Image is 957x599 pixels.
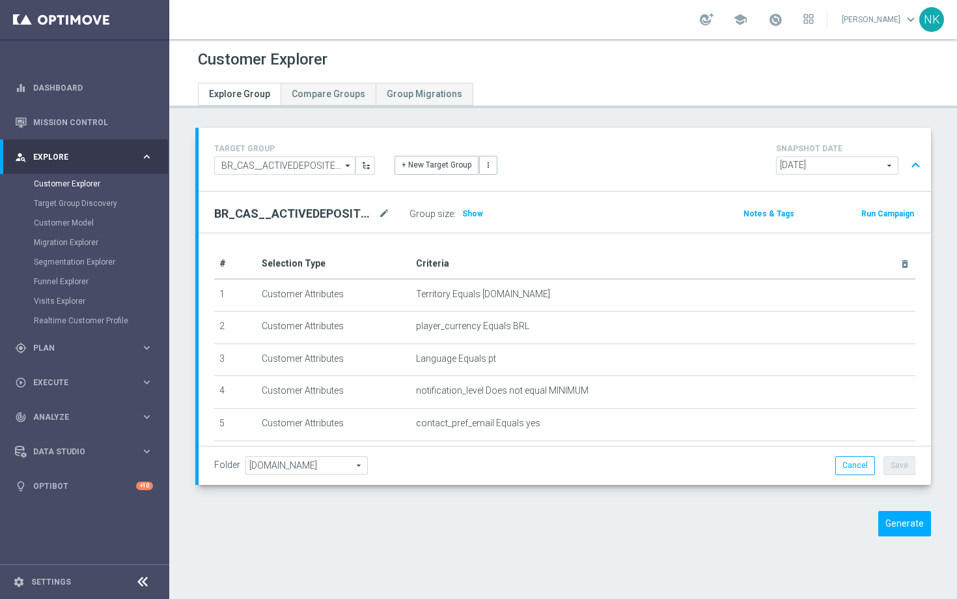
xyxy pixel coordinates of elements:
td: 1 [214,279,257,312]
div: +10 [136,482,153,490]
span: contact_pref_email Equals yes [416,418,540,429]
a: [PERSON_NAME]keyboard_arrow_down [840,10,919,29]
i: equalizer [15,82,27,94]
div: Target Group Discovery [34,194,168,213]
i: keyboard_arrow_right [141,151,153,163]
button: lightbulb Optibot +10 [14,481,154,491]
button: Mission Control [14,117,154,128]
td: Customer Attributes [257,343,411,376]
span: Criteria [416,258,449,269]
td: 6 [214,441,257,473]
div: Realtime Customer Profile [34,311,168,330]
label: Group size [409,209,454,220]
span: player_currency Equals BRL [416,321,529,332]
button: Run Campaign [860,207,915,221]
td: Customer Attributes [257,279,411,312]
span: school [733,12,747,27]
h4: TARGET GROUP [214,144,375,153]
label: : [454,209,456,220]
div: Customer Model [34,213,168,233]
i: keyboard_arrow_right [141,376,153,388]
span: Show [462,209,483,218]
a: Mission Control [33,105,153,139]
td: 2 [214,312,257,344]
a: Realtime Customer Profile [34,315,135,326]
button: play_circle_outline Execute keyboard_arrow_right [14,377,154,388]
span: Compare Groups [292,89,365,99]
td: Customer Attributes [257,376,411,409]
i: keyboard_arrow_right [141,411,153,423]
button: track_changes Analyze keyboard_arrow_right [14,412,154,422]
td: Customer Attributes [257,441,411,473]
span: Execute [33,379,141,387]
a: Dashboard [33,70,153,105]
i: delete_forever [900,259,910,269]
i: play_circle_outline [15,377,27,388]
div: Segmentation Explorer [34,252,168,272]
span: Data Studio [33,448,141,456]
th: Selection Type [257,249,411,279]
div: Visits Explorer [34,291,168,311]
button: expand_less [906,153,925,178]
a: Segmentation Explorer [34,257,135,267]
button: more_vert [479,156,497,174]
span: Explore [33,153,141,161]
a: Funnel Explorer [34,276,135,287]
div: Funnel Explorer [34,272,168,291]
div: Customer Explorer [34,174,168,194]
td: 5 [214,408,257,441]
i: more_vert [484,160,493,169]
a: Migration Explorer [34,237,135,248]
div: NK [919,7,944,32]
h1: Customer Explorer [198,50,327,69]
i: person_search [15,151,27,163]
i: arrow_drop_down [342,157,355,174]
button: gps_fixed Plan keyboard_arrow_right [14,343,154,353]
span: notification_level Does not equal MINIMUM [416,385,589,396]
span: Plan [33,344,141,352]
div: Mission Control [15,105,153,139]
i: mode_edit [378,206,390,222]
label: Folder [214,460,240,471]
a: Settings [31,578,71,586]
div: Explore [15,151,141,163]
button: person_search Explore keyboard_arrow_right [14,152,154,162]
a: Visits Explorer [34,296,135,306]
a: Optibot [33,469,136,503]
td: 4 [214,376,257,409]
div: Migration Explorer [34,233,168,252]
i: track_changes [15,411,27,423]
button: Save [883,456,915,475]
button: Notes & Tags [742,207,796,221]
button: Generate [878,511,931,536]
button: + New Target Group [395,156,478,174]
i: lightbulb [15,480,27,492]
span: Language Equals pt [416,353,496,364]
button: Data Studio keyboard_arrow_right [14,446,154,457]
span: Analyze [33,413,141,421]
a: Customer Explorer [34,179,135,189]
span: keyboard_arrow_down [904,12,918,27]
div: equalizer Dashboard [14,83,154,93]
ul: Tabs [198,83,473,106]
div: Execute [15,377,141,388]
div: Optibot [15,469,153,503]
span: Explore Group [209,89,270,99]
td: Customer Attributes [257,312,411,344]
th: # [214,249,257,279]
input: BR_CAS__ACTIVEDEPOSITERS__NVIP_EMA_TAC_GM [214,156,355,175]
span: Territory Equals [DOMAIN_NAME] [416,289,550,300]
div: Dashboard [15,70,153,105]
button: Cancel [835,456,875,475]
h2: BR_CAS__ACTIVEDEPOSITERS__NVIP_EMA_TAC_GM [214,206,376,222]
div: Plan [15,342,141,354]
div: Analyze [15,411,141,423]
span: Group Migrations [387,89,462,99]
